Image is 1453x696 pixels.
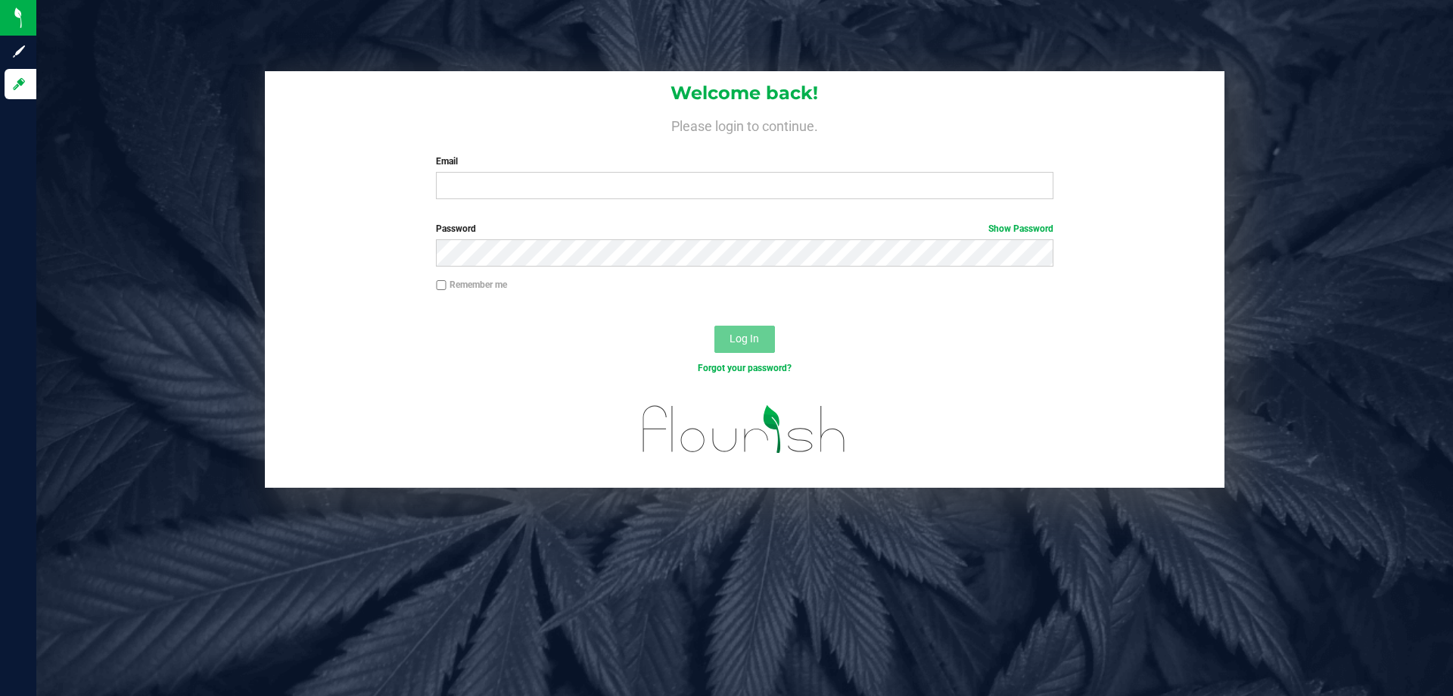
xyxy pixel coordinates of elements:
[714,326,775,353] button: Log In
[436,154,1053,168] label: Email
[265,115,1224,133] h4: Please login to continue.
[11,76,26,92] inline-svg: Log in
[11,44,26,59] inline-svg: Sign up
[436,280,446,291] input: Remember me
[436,223,476,234] span: Password
[730,332,759,345] span: Log In
[988,223,1053,234] a: Show Password
[624,391,864,468] img: flourish_logo.svg
[265,83,1224,103] h1: Welcome back!
[698,363,792,373] a: Forgot your password?
[436,278,507,292] label: Remember me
